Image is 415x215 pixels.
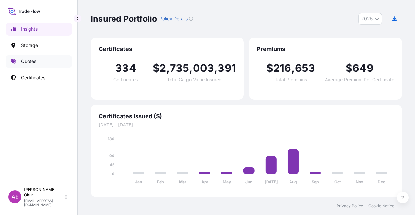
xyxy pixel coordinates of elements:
a: Certificates [6,71,72,84]
tspan: Jun [245,179,252,184]
tspan: Mar [179,179,186,184]
tspan: Feb [157,179,164,184]
a: Storage [6,39,72,52]
span: , [291,63,295,73]
span: 2025 [361,16,373,22]
p: Insights [21,26,38,32]
span: , [166,63,170,73]
p: [PERSON_NAME] Okur [24,187,64,198]
a: Quotes [6,55,72,68]
span: 334 [115,63,136,73]
tspan: Aug [289,179,297,184]
span: Certificates [113,77,138,82]
span: Average Premium Per Certificate [325,77,394,82]
span: 653 [295,63,315,73]
tspan: May [223,179,231,184]
span: AE [11,194,19,200]
button: Year Selector [358,13,382,25]
a: Privacy Policy [337,203,363,209]
span: 735 [170,63,189,73]
button: Loading [189,14,193,24]
p: Certificates [21,74,45,81]
span: , [214,63,218,73]
p: [EMAIL_ADDRESS][DOMAIN_NAME] [24,199,64,207]
span: 2 [160,63,166,73]
span: Certificates [99,45,236,53]
tspan: 90 [109,153,114,158]
span: Certificates Issued ($) [99,113,394,120]
tspan: Jan [135,179,142,184]
span: Total Premiums [275,77,307,82]
tspan: 0 [112,171,114,176]
tspan: Apr [201,179,208,184]
tspan: 180 [108,136,114,141]
p: Storage [21,42,38,48]
span: 391 [218,63,236,73]
tspan: Oct [334,179,341,184]
a: Insights [6,23,72,36]
span: 216 [273,63,291,73]
span: $ [153,63,160,73]
p: Policy Details [160,16,188,22]
span: , [189,63,193,73]
a: Cookie Notice [368,203,394,209]
p: Insured Portfolio [91,14,157,24]
span: 003 [193,63,214,73]
div: Loading [189,17,193,21]
tspan: Sep [312,179,319,184]
tspan: [DATE] [265,179,278,184]
tspan: Dec [378,179,385,184]
span: Premiums [257,45,394,53]
p: Quotes [21,58,36,65]
tspan: 45 [110,162,114,167]
tspan: Nov [356,179,363,184]
span: $ [346,63,352,73]
span: $ [267,63,273,73]
span: Total Cargo Value Insured [167,77,222,82]
span: [DATE] - [DATE] [99,122,394,128]
span: 649 [352,63,373,73]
